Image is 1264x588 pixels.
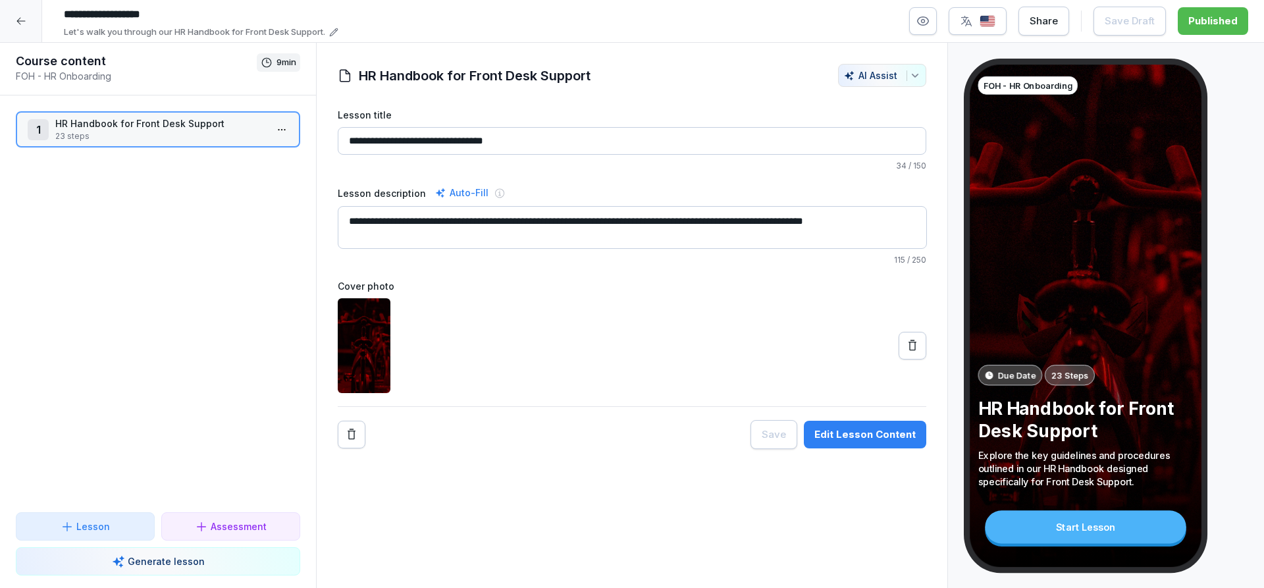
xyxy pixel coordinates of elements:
[55,117,266,130] p: HR Handbook for Front Desk Support
[1030,14,1058,28] div: Share
[1051,369,1088,381] p: 23 Steps
[985,510,1186,543] div: Start Lesson
[433,185,491,201] div: Auto-Fill
[804,421,926,448] button: Edit Lesson Content
[338,160,926,172] p: / 150
[978,397,1194,442] p: HR Handbook for Front Desk Support
[844,70,920,81] div: AI Assist
[276,56,296,69] p: 9 min
[161,512,300,541] button: Assessment
[16,69,257,83] p: FOH - HR Onboarding
[28,119,49,140] div: 1
[338,254,926,266] p: / 250
[55,130,266,142] p: 23 steps
[359,66,591,86] h1: HR Handbook for Front Desk Support
[76,520,110,533] p: Lesson
[16,111,300,147] div: 1HR Handbook for Front Desk Support23 steps
[338,186,426,200] label: Lesson description
[896,161,907,171] span: 34
[128,554,205,568] p: Generate lesson
[1018,7,1069,36] button: Share
[814,427,916,442] div: Edit Lesson Content
[1188,14,1238,28] div: Published
[980,15,995,28] img: us.svg
[1178,7,1248,35] button: Published
[978,449,1194,488] p: Explore the key guidelines and procedures outlined in our HR Handbook designed specifically for F...
[338,108,926,122] label: Lesson title
[997,369,1036,381] p: Due Date
[338,298,390,393] img: clp7361pl00043b6y3ua9wjnk.jpg
[16,512,155,541] button: Lesson
[16,547,300,575] button: Generate lesson
[338,421,365,448] button: Remove
[338,279,926,293] label: Cover photo
[762,427,786,442] div: Save
[750,420,797,449] button: Save
[211,520,267,533] p: Assessment
[16,53,257,69] h1: Course content
[1093,7,1166,36] button: Save Draft
[984,79,1072,92] p: FOH - HR Onboarding
[838,64,926,87] button: AI Assist
[64,26,325,39] p: Let's walk you through our HR Handbook for Front Desk Support.
[894,255,905,265] span: 115
[1105,14,1155,28] div: Save Draft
